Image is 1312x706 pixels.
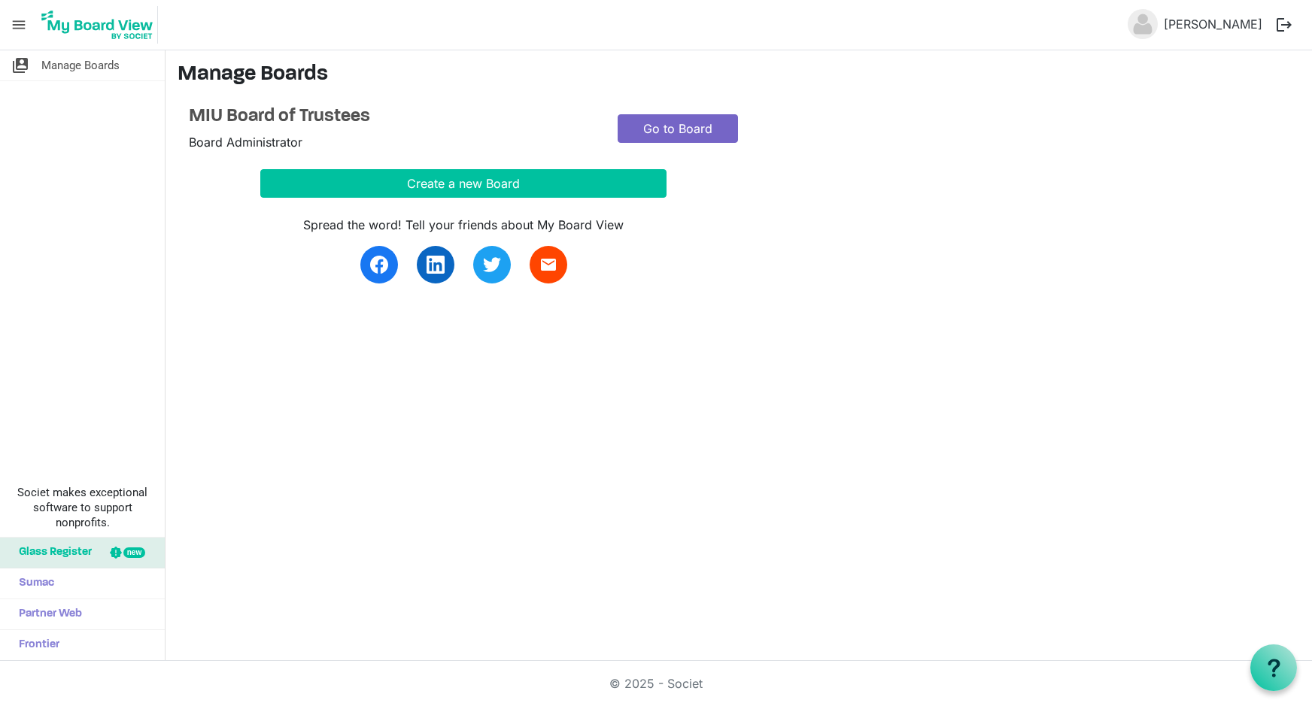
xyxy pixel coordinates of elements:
[7,485,158,530] span: Societ makes exceptional software to support nonprofits.
[260,216,667,234] div: Spread the word! Tell your friends about My Board View
[37,6,158,44] img: My Board View Logo
[1128,9,1158,39] img: no-profile-picture.svg
[530,246,567,283] a: email
[11,599,82,629] span: Partner Web
[1268,9,1300,41] button: logout
[123,547,145,558] div: new
[618,114,738,143] a: Go to Board
[609,676,703,691] a: © 2025 - Societ
[1158,9,1268,39] a: [PERSON_NAME]
[178,62,1300,88] h3: Manage Boards
[189,106,595,128] a: MIU Board of Trustees
[5,11,33,39] span: menu
[539,256,557,274] span: email
[11,630,59,660] span: Frontier
[370,256,388,274] img: facebook.svg
[11,50,29,80] span: switch_account
[41,50,120,80] span: Manage Boards
[37,6,164,44] a: My Board View Logo
[260,169,667,198] button: Create a new Board
[11,538,92,568] span: Glass Register
[11,568,54,598] span: Sumac
[483,256,501,274] img: twitter.svg
[189,135,302,150] span: Board Administrator
[427,256,445,274] img: linkedin.svg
